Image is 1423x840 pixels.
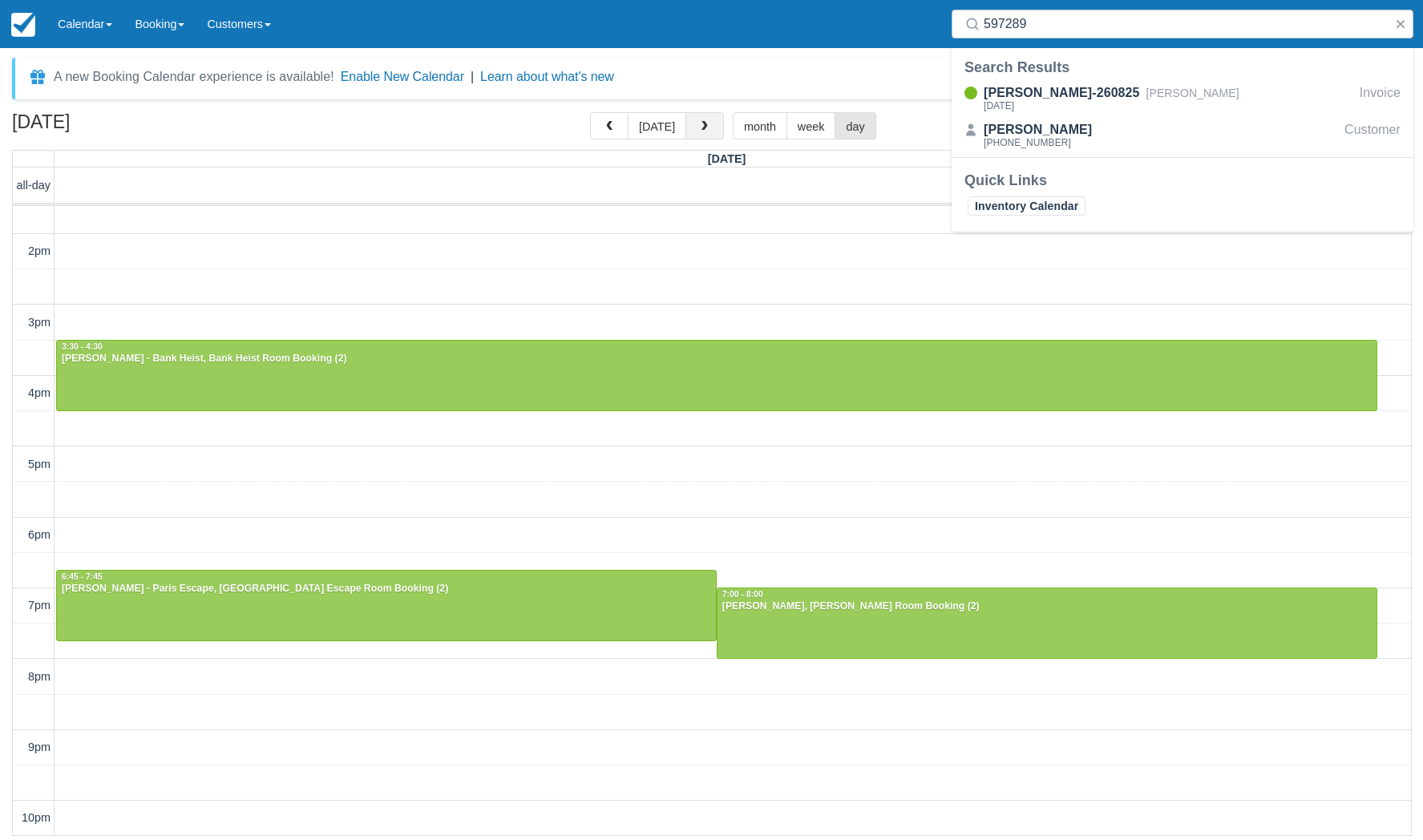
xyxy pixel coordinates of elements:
[786,112,836,139] button: week
[28,458,51,470] span: 5pm
[1360,83,1401,114] div: Invoice
[1146,83,1353,114] div: [PERSON_NAME]
[722,590,763,599] span: 7:00 - 8:00
[28,386,51,399] span: 4pm
[984,138,1112,147] div: [PHONE_NUMBER]
[964,58,1401,77] div: Search Results
[28,316,51,329] span: 3pm
[17,179,51,192] span: all-day
[11,13,35,37] img: checkfront-main-nav-mini-logo.png
[722,600,1372,613] div: [PERSON_NAME], [PERSON_NAME] Room Booking (2)
[22,811,51,824] span: 10pm
[28,741,51,753] span: 9pm
[984,83,1140,103] div: [PERSON_NAME]-260825
[61,583,712,596] div: [PERSON_NAME] - Paris Escape, [GEOGRAPHIC_DATA] Escape Room Booking (2)
[28,670,51,683] span: 8pm
[12,112,215,142] h2: [DATE]
[708,152,746,165] span: [DATE]
[968,196,1085,216] a: Inventory Calendar
[984,101,1140,111] div: [DATE]
[984,10,1388,38] input: Search ( / )
[1344,120,1401,151] div: Customer
[733,112,787,139] button: month
[984,120,1112,139] div: [PERSON_NAME]
[56,340,1377,410] a: 3:30 - 4:30[PERSON_NAME] - Bank Heist, Bank Heist Room Booking (2)
[480,70,614,83] a: Learn about what's new
[28,244,51,257] span: 2pm
[952,120,1413,151] a: [PERSON_NAME][PHONE_NUMBER]Customer
[964,171,1401,190] div: Quick Links
[471,70,474,83] span: |
[62,572,103,581] span: 6:45 - 7:45
[952,83,1413,114] a: [PERSON_NAME]-260825[DATE][PERSON_NAME]Invoice
[62,342,103,351] span: 3:30 - 4:30
[835,112,875,139] button: day
[628,112,686,139] button: [DATE]
[28,528,51,541] span: 6pm
[56,570,717,640] a: 6:45 - 7:45[PERSON_NAME] - Paris Escape, [GEOGRAPHIC_DATA] Escape Room Booking (2)
[717,588,1377,658] a: 7:00 - 8:00[PERSON_NAME], [PERSON_NAME] Room Booking (2)
[28,599,51,612] span: 7pm
[54,67,334,87] div: A new Booking Calendar experience is available!
[61,353,1372,365] div: [PERSON_NAME] - Bank Heist, Bank Heist Room Booking (2)
[341,69,464,85] button: Enable New Calendar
